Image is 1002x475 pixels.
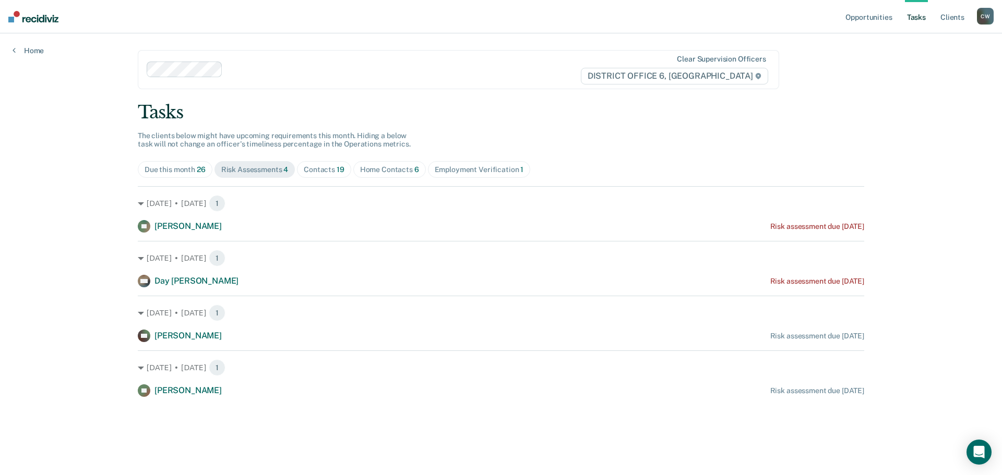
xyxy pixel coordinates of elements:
[304,165,344,174] div: Contacts
[209,359,225,376] span: 1
[197,165,206,174] span: 26
[977,8,994,25] div: C W
[770,222,864,231] div: Risk assessment due [DATE]
[967,440,992,465] div: Open Intercom Messenger
[209,250,225,266] span: 1
[154,276,238,286] span: Day [PERSON_NAME]
[13,46,44,55] a: Home
[414,165,419,174] span: 6
[770,277,864,286] div: Risk assessment due [DATE]
[435,165,524,174] div: Employment Verification
[138,131,411,149] span: The clients below might have upcoming requirements this month. Hiding a below task will not chang...
[209,305,225,321] span: 1
[677,55,766,64] div: Clear supervision officers
[209,195,225,212] span: 1
[581,68,768,84] span: DISTRICT OFFICE 6, [GEOGRAPHIC_DATA]
[8,11,58,22] img: Recidiviz
[154,331,222,340] span: [PERSON_NAME]
[138,305,864,321] div: [DATE] • [DATE] 1
[283,165,288,174] span: 4
[770,386,864,395] div: Risk assessment due [DATE]
[154,385,222,395] span: [PERSON_NAME]
[138,102,864,123] div: Tasks
[145,165,206,174] div: Due this month
[337,165,344,174] span: 19
[977,8,994,25] button: CW
[138,359,864,376] div: [DATE] • [DATE] 1
[154,221,222,231] span: [PERSON_NAME]
[360,165,419,174] div: Home Contacts
[520,165,523,174] span: 1
[138,250,864,266] div: [DATE] • [DATE] 1
[138,195,864,212] div: [DATE] • [DATE] 1
[770,332,864,340] div: Risk assessment due [DATE]
[221,165,289,174] div: Risk Assessments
